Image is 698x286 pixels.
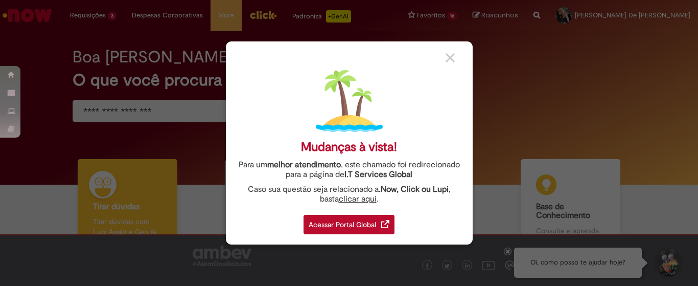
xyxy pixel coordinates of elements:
[301,140,397,155] div: Mudanças à vista!
[304,215,394,234] div: Acessar Portal Global
[304,209,394,234] a: Acessar Portal Global
[234,160,465,180] div: Para um , este chamado foi redirecionado para a página de
[316,68,383,135] img: island.png
[381,220,389,228] img: redirect_link.png
[344,164,412,180] a: I.T Services Global
[234,185,465,204] div: Caso sua questão seja relacionado a , basta .
[379,184,449,194] strong: .Now, Click ou Lupi
[446,53,455,62] img: close_button_grey.png
[339,188,377,204] a: clicar aqui
[267,160,341,170] strong: melhor atendimento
